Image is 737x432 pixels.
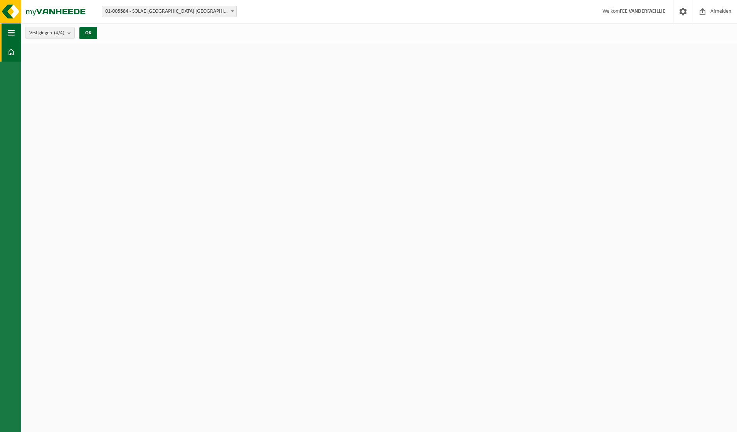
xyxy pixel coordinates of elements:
count: (4/4) [54,30,64,35]
span: 01-005584 - SOLAE BELGIUM NV - IEPER [102,6,237,17]
button: Vestigingen(4/4) [25,27,75,39]
span: Vestigingen [29,27,64,39]
button: OK [79,27,97,39]
strong: FEE VANDERFAEILLIE [620,8,665,14]
span: 01-005584 - SOLAE BELGIUM NV - IEPER [102,6,236,17]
